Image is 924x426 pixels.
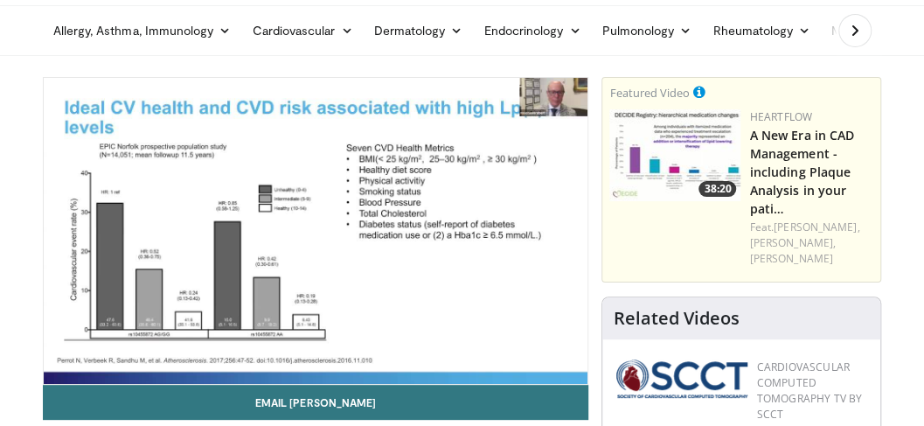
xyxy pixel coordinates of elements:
[44,78,588,384] video-js: Video Player
[609,109,740,201] img: 738d0e2d-290f-4d89-8861-908fb8b721dc.150x105_q85_crop-smart_upscale.jpg
[616,360,747,398] img: 51a70120-4f25-49cc-93a4-67582377e75f.png.150x105_q85_autocrop_double_scale_upscale_version-0.2.png
[43,385,589,420] a: Email [PERSON_NAME]
[749,220,873,267] div: Feat.
[702,13,821,48] a: Rheumatology
[698,181,736,197] span: 38:20
[613,308,739,329] h4: Related Videos
[749,127,854,217] a: A New Era in CAD Management - including Plaque Analysis in your pati…
[364,13,474,48] a: Dermatology
[241,13,363,48] a: Cardiovascular
[43,13,242,48] a: Allergy, Asthma, Immunology
[749,109,812,124] a: Heartflow
[609,85,689,101] small: Featured Video
[749,251,832,266] a: [PERSON_NAME]
[774,220,859,234] a: [PERSON_NAME],
[749,235,835,250] a: [PERSON_NAME],
[591,13,702,48] a: Pulmonology
[756,360,862,422] a: Cardiovascular Computed Tomography TV by SCCT
[609,109,740,201] a: 38:20
[473,13,591,48] a: Endocrinology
